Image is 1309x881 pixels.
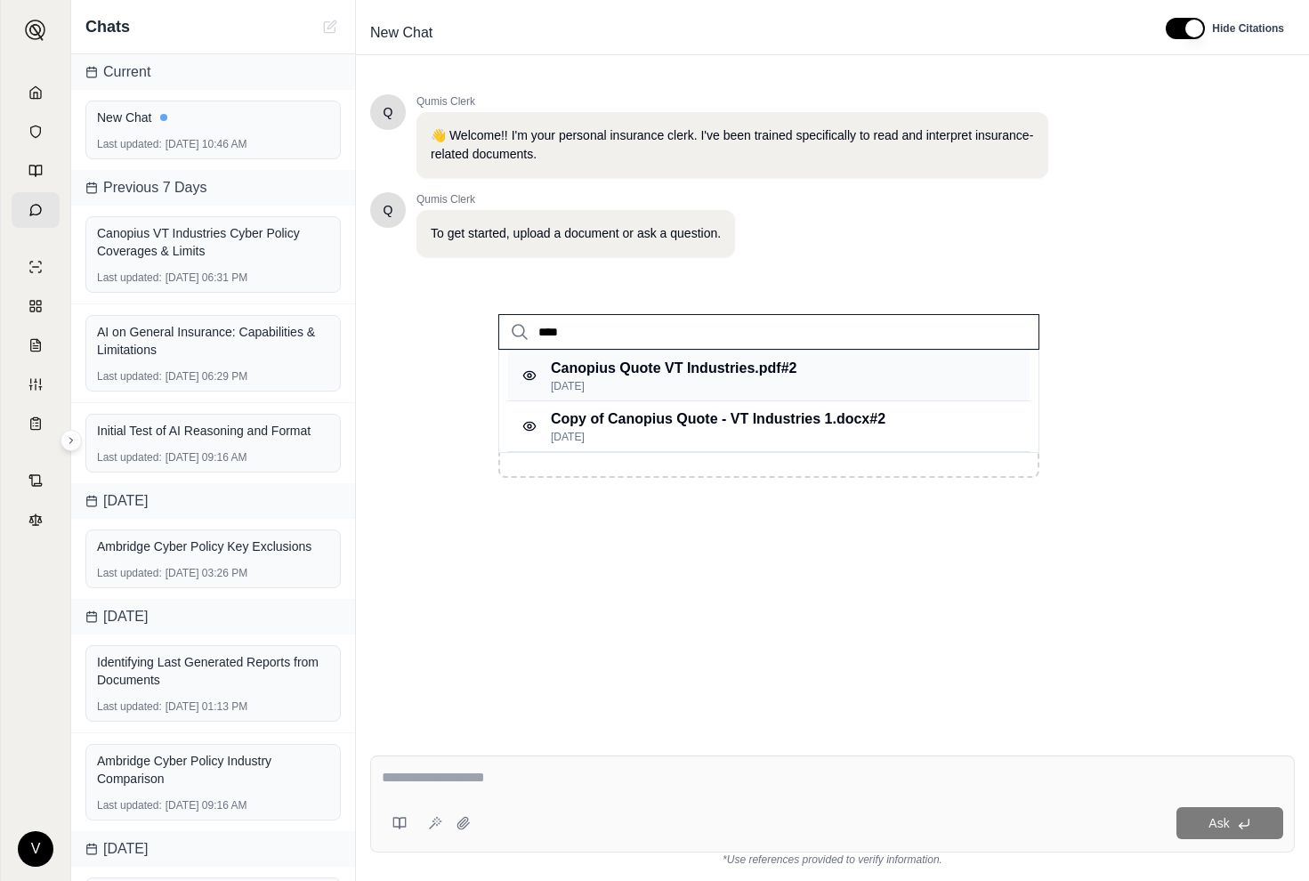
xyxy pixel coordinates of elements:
[18,12,53,48] button: Expand sidebar
[97,699,329,714] div: [DATE] 01:13 PM
[1176,807,1283,839] button: Ask
[97,271,162,285] span: Last updated:
[71,831,355,867] div: [DATE]
[12,153,60,189] a: Prompt Library
[1212,21,1284,36] span: Hide Citations
[97,699,162,714] span: Last updated:
[97,450,162,465] span: Last updated:
[97,798,162,812] span: Last updated:
[97,109,329,126] div: New Chat
[97,653,329,689] div: Identifying Last Generated Reports from Documents
[71,170,355,206] div: Previous 7 Days
[12,406,60,441] a: Coverage Table
[384,201,393,219] span: Hello
[97,537,329,555] div: Ambridge Cyber Policy Key Exclusions
[319,16,341,37] button: New Chat
[97,137,329,151] div: [DATE] 10:46 AM
[431,224,721,243] p: To get started, upload a document or ask a question.
[551,358,796,379] p: Canopius Quote VT Industries.pdf #2
[71,54,355,90] div: Current
[551,379,796,393] p: [DATE]
[384,103,393,121] span: Hello
[12,114,60,150] a: Documents Vault
[61,430,82,451] button: Expand sidebar
[97,566,329,580] div: [DATE] 03:26 PM
[25,20,46,41] img: Expand sidebar
[551,430,885,444] p: [DATE]
[97,798,329,812] div: [DATE] 09:16 AM
[97,566,162,580] span: Last updated:
[363,19,1144,47] div: Edit Title
[370,853,1295,867] div: *Use references provided to verify information.
[18,831,53,867] div: V
[97,369,329,384] div: [DATE] 06:29 PM
[363,19,440,47] span: New Chat
[12,288,60,324] a: Policy Comparisons
[97,422,329,440] div: Initial Test of AI Reasoning and Format
[97,224,329,260] div: Canopius VT Industries Cyber Policy Coverages & Limits
[12,367,60,402] a: Custom Report
[97,369,162,384] span: Last updated:
[12,192,60,228] a: Chat
[12,463,60,498] a: Contract Analysis
[97,323,329,359] div: AI on General Insurance: Capabilities & Limitations
[12,327,60,363] a: Claim Coverage
[416,94,1048,109] span: Qumis Clerk
[551,408,885,430] p: Copy of Canopius Quote - VT Industries 1.docx #2
[416,192,735,206] span: Qumis Clerk
[12,75,60,110] a: Home
[97,137,162,151] span: Last updated:
[12,502,60,537] a: Legal Search Engine
[1208,816,1229,830] span: Ask
[97,271,329,285] div: [DATE] 06:31 PM
[71,483,355,519] div: [DATE]
[71,599,355,634] div: [DATE]
[12,249,60,285] a: Single Policy
[97,752,329,788] div: Ambridge Cyber Policy Industry Comparison
[97,450,329,465] div: [DATE] 09:16 AM
[431,126,1034,164] p: 👋 Welcome!! I'm your personal insurance clerk. I've been trained specifically to read and interpr...
[85,14,130,39] span: Chats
